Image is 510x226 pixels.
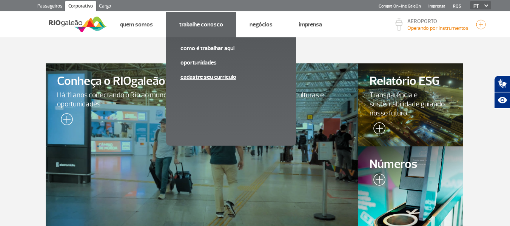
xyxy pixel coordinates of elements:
[358,63,462,146] a: Relatório ESGTransparência e sustentabilidade guiando nosso futuro
[250,21,273,28] a: Negócios
[370,122,385,137] img: leia-mais
[453,4,461,9] a: RQS
[180,73,282,81] a: Cadastre seu currículo
[96,1,114,13] a: Cargo
[179,21,223,28] a: Trabalhe Conosco
[57,91,347,109] span: Há 11 anos conectando o Rio ao mundo e sendo a porta de entrada para pessoas, culturas e oportuni...
[407,19,468,24] p: AEROPORTO
[370,158,451,171] span: Números
[370,91,451,118] span: Transparência e sustentabilidade guiando nosso futuro
[34,1,65,13] a: Passageiros
[299,21,322,28] a: Imprensa
[180,58,282,67] a: Oportunidades
[65,1,96,13] a: Corporativo
[57,113,73,128] img: leia-mais
[428,4,445,9] a: Imprensa
[379,4,421,9] a: Compra On-line GaleOn
[120,21,153,28] a: Quem Somos
[494,75,510,109] div: Plugin de acessibilidade da Hand Talk.
[494,75,510,92] button: Abrir tradutor de língua de sinais.
[494,92,510,109] button: Abrir recursos assistivos.
[370,174,385,189] img: leia-mais
[407,24,468,32] p: Visibilidade de m
[57,75,347,88] span: Conheça o RIOgaleão
[180,44,282,52] a: Como é trabalhar aqui
[370,75,451,88] span: Relatório ESG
